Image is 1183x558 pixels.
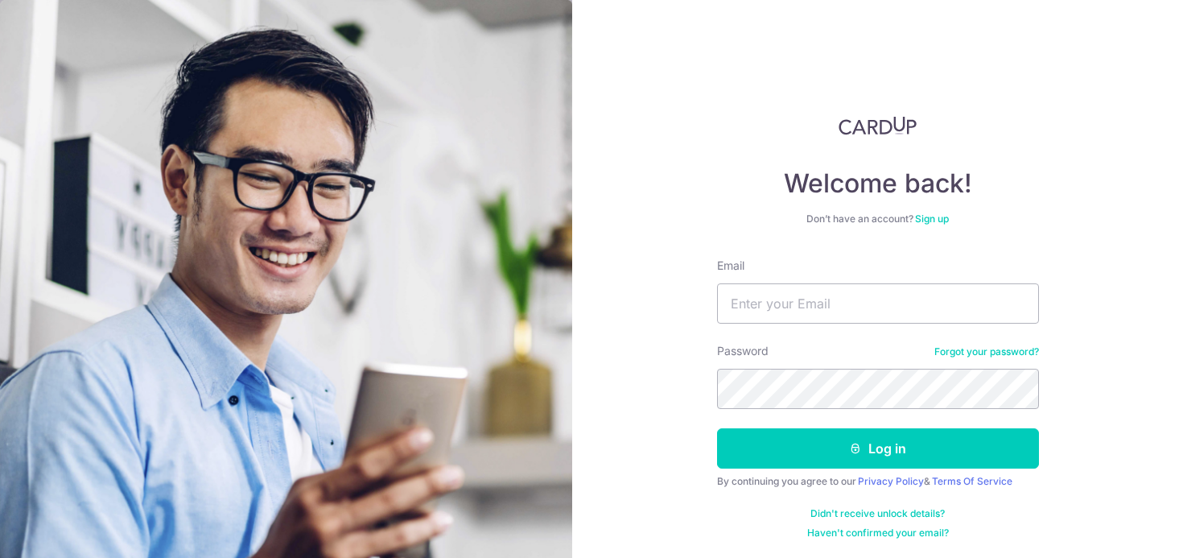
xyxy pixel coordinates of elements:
label: Password [717,343,769,359]
input: Enter your Email [717,283,1039,324]
button: Log in [717,428,1039,469]
a: Terms Of Service [932,475,1012,487]
h4: Welcome back! [717,167,1039,200]
a: Haven't confirmed your email? [807,527,949,539]
a: Sign up [915,213,949,225]
div: By continuing you agree to our & [717,475,1039,488]
div: Don’t have an account? [717,213,1039,225]
a: Forgot your password? [934,345,1039,358]
label: Email [717,258,744,274]
a: Didn't receive unlock details? [810,507,945,520]
a: Privacy Policy [858,475,924,487]
img: CardUp Logo [839,116,917,135]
